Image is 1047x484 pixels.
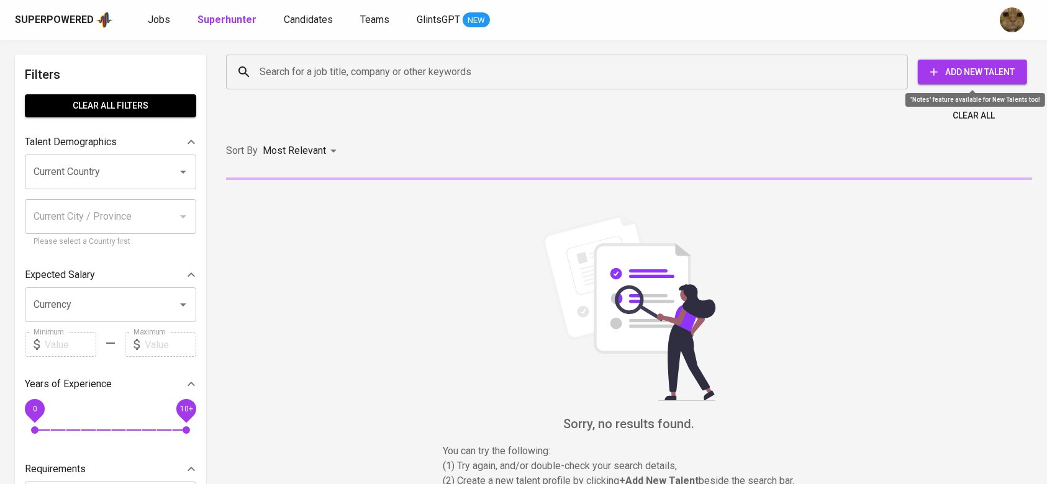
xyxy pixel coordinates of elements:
button: Open [175,163,192,181]
div: Requirements [25,457,196,482]
button: Clear All filters [25,94,196,117]
p: Requirements [25,462,86,477]
button: Clear All [948,104,1000,127]
img: file_searching.svg [536,215,722,401]
a: Jobs [148,12,173,28]
span: Candidates [284,14,333,25]
div: Expected Salary [25,262,196,287]
span: 10+ [179,405,193,413]
p: Expected Salary [25,267,95,282]
div: Talent Demographics [25,130,196,155]
span: Clear All filters [35,98,186,114]
h6: Filters [25,65,196,84]
span: 0 [32,405,37,413]
p: You can try the following : [443,444,815,459]
div: Superpowered [15,13,94,27]
p: Sort By [226,143,258,158]
b: Superhunter [197,14,256,25]
input: Value [145,332,196,357]
a: GlintsGPT NEW [417,12,490,28]
img: app logo [96,11,113,29]
p: Talent Demographics [25,135,117,150]
div: Most Relevant [263,140,341,163]
a: Superpoweredapp logo [15,11,113,29]
p: (1) Try again, and/or double-check your search details, [443,459,815,473]
button: Open [175,296,192,313]
p: Most Relevant [263,143,326,158]
div: Years of Experience [25,372,196,397]
span: Add New Talent [928,65,1017,80]
a: Superhunter [197,12,259,28]
h6: Sorry, no results found. [226,414,1032,434]
span: NEW [463,14,490,27]
img: ec6c0910-f960-4a00-a8f8-c5744e41279e.jpg [1000,7,1025,32]
span: GlintsGPT [417,14,460,25]
span: Jobs [148,14,170,25]
span: Clear All [953,108,995,123]
span: Teams [360,14,389,25]
button: Add New Talent [918,60,1027,84]
p: Years of Experience [25,377,112,392]
a: Teams [360,12,392,28]
a: Candidates [284,12,335,28]
input: Value [45,332,96,357]
p: Please select a Country first [34,236,188,248]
